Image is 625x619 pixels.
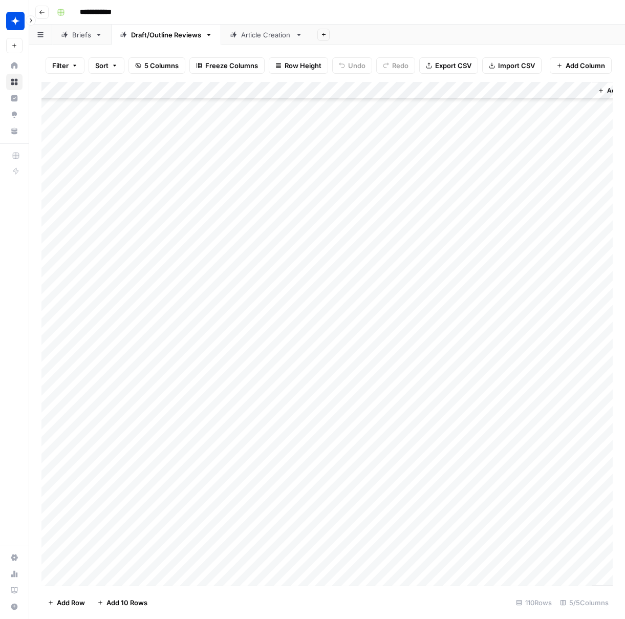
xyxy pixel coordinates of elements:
span: Sort [95,60,109,71]
button: Add Column [550,57,612,74]
button: Add Row [41,594,91,611]
span: Redo [392,60,408,71]
a: Learning Hub [6,582,23,599]
button: Filter [46,57,84,74]
span: Undo [348,60,365,71]
a: Briefs [52,25,111,45]
a: Your Data [6,123,23,139]
span: Export CSV [435,60,471,71]
a: Article Creation [221,25,311,45]
button: 5 Columns [128,57,185,74]
button: Add 10 Rows [91,594,154,611]
button: Help + Support [6,599,23,615]
span: Add Column [566,60,605,71]
div: 110 Rows [512,594,556,611]
button: Undo [332,57,372,74]
a: Insights [6,90,23,106]
span: Freeze Columns [205,60,258,71]
a: Settings [6,549,23,566]
a: Usage [6,566,23,582]
a: Opportunities [6,106,23,123]
a: Browse [6,74,23,90]
span: Import CSV [498,60,535,71]
img: Wiz Logo [6,12,25,30]
button: Freeze Columns [189,57,265,74]
span: Filter [52,60,69,71]
div: 5/5 Columns [556,594,613,611]
a: Home [6,57,23,74]
span: 5 Columns [144,60,179,71]
button: Row Height [269,57,328,74]
button: Import CSV [482,57,542,74]
button: Workspace: Wiz [6,8,23,34]
span: Add 10 Rows [106,597,147,608]
span: Row Height [285,60,321,71]
div: Draft/Outline Reviews [131,30,201,40]
button: Redo [376,57,415,74]
a: Draft/Outline Reviews [111,25,221,45]
div: Briefs [72,30,91,40]
div: Article Creation [241,30,291,40]
button: Sort [89,57,124,74]
button: Export CSV [419,57,478,74]
span: Add Row [57,597,85,608]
